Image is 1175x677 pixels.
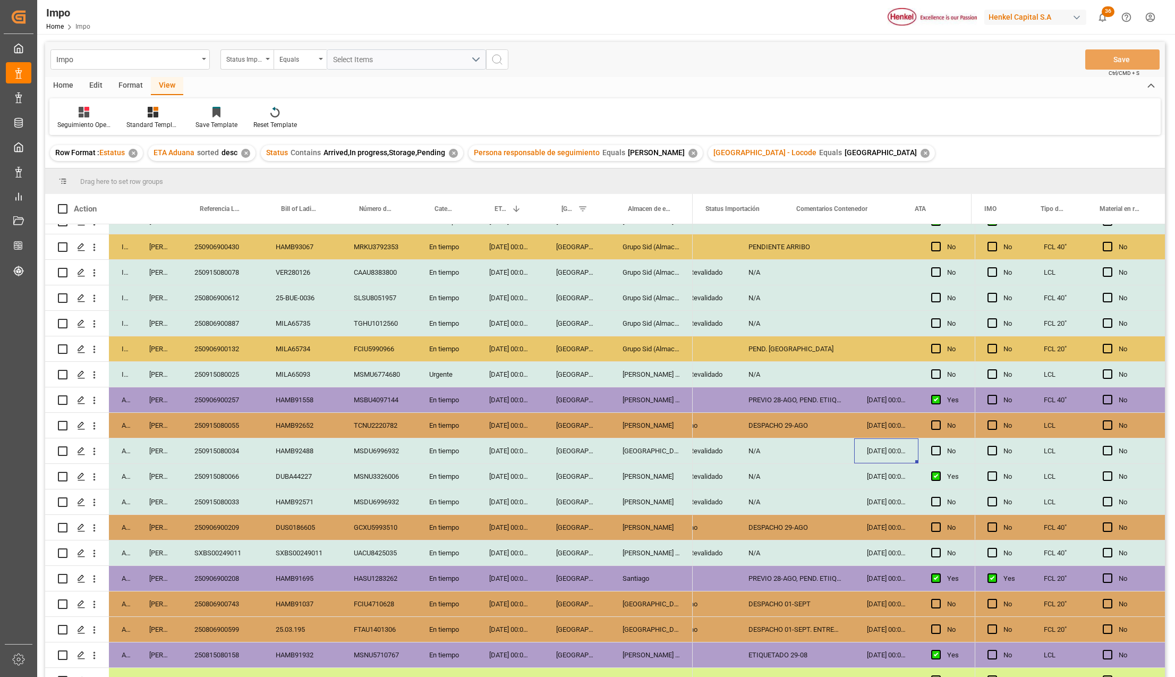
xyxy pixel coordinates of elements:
[45,438,693,464] div: Press SPACE to select this row.
[137,617,182,642] div: [PERSON_NAME]
[109,642,137,667] div: Arrived
[253,120,297,130] div: Reset Template
[736,464,854,489] div: N/A
[854,515,918,540] div: [DATE] 00:00:00
[736,566,854,591] div: PREVIO 28-AGO, PEND. ETIIQUETAS
[610,566,693,591] div: Santiago
[109,336,137,361] div: In progress
[45,362,693,387] div: Press SPACE to select this row.
[137,362,182,387] div: [PERSON_NAME]
[137,336,182,361] div: [PERSON_NAME]
[200,205,241,213] span: Referencia Leschaco
[1031,515,1090,540] div: FCL 40"
[495,205,507,213] span: ETA Aduana
[736,540,854,565] div: N/A
[476,515,543,540] div: [DATE] 00:00:00
[416,489,476,514] div: En tiempo
[341,617,416,642] div: FTAU1401306
[476,489,543,514] div: [DATE] 00:00:00
[1031,336,1090,361] div: FCL 20"
[1031,285,1090,310] div: FCL 40"
[736,234,854,259] div: PENDIENTE ARRIBO
[1003,235,1018,259] div: No
[602,148,625,157] span: Equals
[610,234,693,259] div: Grupo Sid (Almacenaje y Distribucion AVIOR)
[1031,387,1090,412] div: FCL 40"
[713,148,816,157] span: [GEOGRAPHIC_DATA] - Locode
[628,205,670,213] span: Almacen de entrega
[736,311,854,336] div: N/A
[182,413,263,438] div: 250915080055
[975,362,1165,387] div: Press SPACE to select this row.
[341,362,416,387] div: MSMU6774680
[263,489,341,514] div: HAMB92571
[476,566,543,591] div: [DATE] 00:00:00
[972,387,1078,412] div: NOM-050 (DIRECCION). SOLICITADAS
[263,566,341,591] div: HAMB91695
[975,515,1165,540] div: Press SPACE to select this row.
[975,234,1165,260] div: Press SPACE to select this row.
[55,148,99,157] span: Row Format :
[46,5,90,21] div: Impo
[1100,205,1139,213] span: Material en resguardo Y/N
[45,464,693,489] div: Press SPACE to select this row.
[291,148,321,157] span: Contains
[610,285,693,310] div: Grupo Sid (Almacenaje y Distribucion AVIOR)
[476,540,543,565] div: [DATE] 00:00:00
[543,387,610,412] div: [GEOGRAPHIC_DATA]
[543,413,610,438] div: [GEOGRAPHIC_DATA]
[736,285,854,310] div: N/A
[1031,566,1090,591] div: FCL 20"
[975,489,1165,515] div: Press SPACE to select this row.
[975,464,1165,489] div: Press SPACE to select this row.
[610,489,693,514] div: [PERSON_NAME]
[109,464,137,489] div: Arrived
[736,515,854,540] div: DESPACHO 29-AGO
[182,515,263,540] div: 250906900209
[109,566,137,591] div: Arrived
[341,336,416,361] div: FCIU5990966
[333,55,378,64] span: Select Items
[610,540,693,565] div: [PERSON_NAME] Tlalnepantla
[975,413,1165,438] div: Press SPACE to select this row.
[182,362,263,387] div: 250915080025
[263,285,341,310] div: 25-BUE-0036
[915,205,926,213] span: ATA
[1102,6,1114,17] span: 36
[543,489,610,514] div: [GEOGRAPHIC_DATA]
[341,413,416,438] div: TCNU2220782
[610,336,693,361] div: Grupo Sid (Almacenaje y Distribucion AVIOR)
[263,642,341,667] div: HAMB91932
[476,234,543,259] div: [DATE] 00:00:00
[137,260,182,285] div: [PERSON_NAME]
[151,77,183,95] div: View
[975,591,1165,617] div: Press SPACE to select this row.
[327,49,486,70] button: open menu
[845,148,917,157] span: [GEOGRAPHIC_DATA]
[109,387,137,412] div: Arrived
[1031,362,1090,387] div: LCL
[984,7,1091,27] button: Henkel Capital S.A
[975,566,1165,591] div: Press SPACE to select this row.
[341,285,416,310] div: SLSU8051957
[182,591,263,616] div: 250806900743
[416,234,476,259] div: En tiempo
[137,489,182,514] div: [PERSON_NAME]
[972,464,1078,489] div: NOM 050 (NO CUMPLE CON NOM). SOLICITADAS
[984,10,1086,25] div: Henkel Capital S.A
[736,387,854,412] div: PREVIO 28-AGO, PEND. ETIIQUETAS
[1031,617,1090,642] div: FCL 20"
[476,464,543,489] div: [DATE] 00:00:00
[736,642,854,667] div: ETIQUETADO 29-08
[543,362,610,387] div: [GEOGRAPHIC_DATA]
[45,77,81,95] div: Home
[154,148,194,157] span: ETA Aduana
[279,52,316,64] div: Equals
[449,149,458,158] div: ✕
[975,438,1165,464] div: Press SPACE to select this row.
[109,285,137,310] div: In progress
[476,311,543,336] div: [DATE] 00:00:00
[263,540,341,565] div: SXBS00249011
[610,362,693,387] div: [PERSON_NAME] Tlalnepantla
[975,336,1165,362] div: Press SPACE to select this row.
